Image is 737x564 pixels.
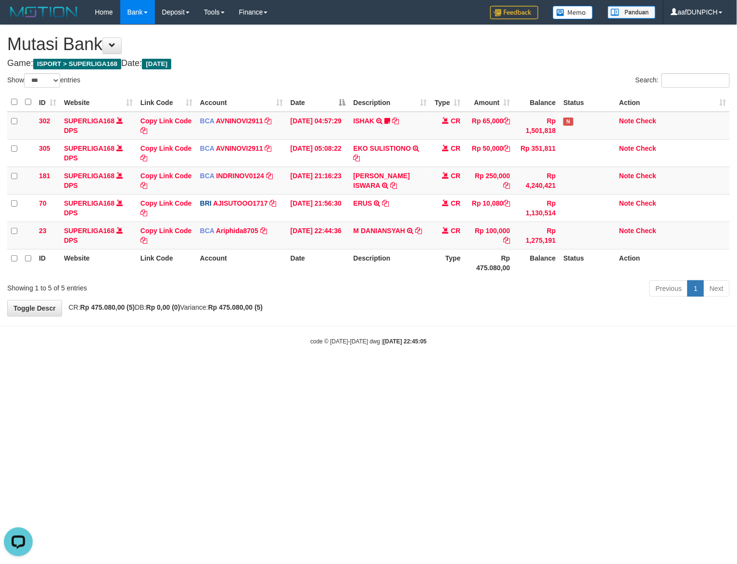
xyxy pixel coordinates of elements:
a: Check [636,117,656,125]
a: Toggle Descr [7,300,62,316]
td: Rp 100,000 [465,222,514,249]
th: Account [196,249,287,276]
td: [DATE] 05:08:22 [287,139,350,167]
th: Status [559,249,615,276]
a: Check [636,144,656,152]
a: AVNINOVI2911 [216,144,263,152]
a: Check [636,172,656,180]
a: Note [619,199,634,207]
th: Description [350,249,431,276]
span: BCA [200,144,215,152]
a: M DANIANSYAH [354,227,406,235]
select: Showentries [24,73,60,88]
a: Copy Link Code [140,144,192,162]
td: [DATE] 22:44:36 [287,222,350,249]
span: 23 [39,227,47,235]
span: BCA [200,117,215,125]
a: Copy Rp 250,000 to clipboard [503,182,510,189]
a: Check [636,227,656,235]
input: Search: [661,73,730,88]
a: Copy EKO SULISTIONO to clipboard [354,154,360,162]
span: CR [451,144,460,152]
a: Ariphida8705 [216,227,258,235]
span: [DATE] [142,59,171,69]
a: Copy Link Code [140,117,192,134]
span: 181 [39,172,50,180]
div: Showing 1 to 5 of 5 entries [7,279,300,293]
span: CR [451,117,460,125]
span: Has Note [563,118,573,126]
th: Action: activate to sort column ascending [615,93,730,112]
a: SUPERLIGA168 [64,199,114,207]
a: Copy M DANIANSYAH to clipboard [415,227,422,235]
th: Type [431,249,465,276]
span: CR [451,172,460,180]
td: Rp 65,000 [465,112,514,140]
a: AVNINOVI2911 [216,117,263,125]
a: SUPERLIGA168 [64,144,114,152]
span: BCA [200,172,215,180]
a: INDRINOV0124 [216,172,264,180]
strong: Rp 475.080,00 (5) [80,303,135,311]
th: Website: activate to sort column ascending [60,93,137,112]
a: 1 [687,280,704,297]
a: Note [619,117,634,125]
a: Previous [649,280,688,297]
th: Account: activate to sort column ascending [196,93,287,112]
a: Copy AVNINOVI2911 to clipboard [265,144,272,152]
span: BRI [200,199,212,207]
td: [DATE] 21:16:23 [287,167,350,194]
td: DPS [60,194,137,222]
th: Date [287,249,350,276]
a: Copy DIONYSIUS ISWARA to clipboard [390,182,397,189]
td: DPS [60,139,137,167]
a: Check [636,199,656,207]
a: Copy Ariphida8705 to clipboard [260,227,267,235]
h1: Mutasi Bank [7,35,730,54]
button: Open LiveChat chat widget [4,4,33,33]
img: Button%20Memo.svg [553,6,593,19]
a: SUPERLIGA168 [64,172,114,180]
th: Website [60,249,137,276]
a: SUPERLIGA168 [64,117,114,125]
strong: [DATE] 22:45:05 [383,338,427,345]
a: Copy Rp 10,080 to clipboard [503,199,510,207]
th: Rp 475.080,00 [465,249,514,276]
td: [DATE] 21:56:30 [287,194,350,222]
img: Feedback.jpg [490,6,538,19]
td: Rp 10,080 [465,194,514,222]
span: ISPORT > SUPERLIGA168 [33,59,121,69]
td: DPS [60,222,137,249]
a: Copy Link Code [140,227,192,244]
td: Rp 351,811 [514,139,559,167]
a: [PERSON_NAME] ISWARA [354,172,410,189]
td: Rp 1,501,818 [514,112,559,140]
th: ID: activate to sort column ascending [35,93,60,112]
th: Date: activate to sort column descending [287,93,350,112]
a: Copy Link Code [140,172,192,189]
span: CR [451,227,460,235]
a: Copy Rp 50,000 to clipboard [503,144,510,152]
a: Note [619,227,634,235]
strong: Rp 475.080,00 (5) [208,303,263,311]
a: EKO SULISTIONO [354,144,411,152]
h4: Game: Date: [7,59,730,68]
td: Rp 4,240,421 [514,167,559,194]
a: Copy AJISUTOOO1717 to clipboard [270,199,277,207]
a: Copy Rp 100,000 to clipboard [503,236,510,244]
span: 70 [39,199,47,207]
th: Status [559,93,615,112]
label: Search: [635,73,730,88]
td: Rp 250,000 [465,167,514,194]
a: Copy INDRINOV0124 to clipboard [266,172,273,180]
a: Note [619,144,634,152]
a: Copy Link Code [140,199,192,217]
a: AJISUTOOO1717 [213,199,267,207]
strong: Rp 0,00 (0) [146,303,180,311]
span: 305 [39,144,50,152]
th: Amount: activate to sort column ascending [465,93,514,112]
img: panduan.png [608,6,656,19]
th: Link Code: activate to sort column ascending [137,93,196,112]
a: ERUS [354,199,372,207]
th: ID [35,249,60,276]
